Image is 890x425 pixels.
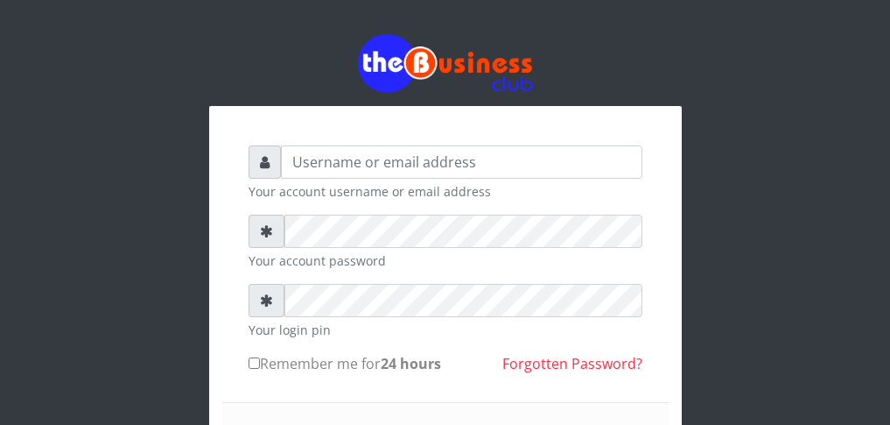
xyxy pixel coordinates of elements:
[249,182,642,201] small: Your account username or email address
[249,358,260,369] input: Remember me for24 hours
[249,251,642,270] small: Your account password
[249,321,642,339] small: Your login pin
[249,353,441,374] label: Remember me for
[502,354,642,373] a: Forgotten Password?
[381,354,441,373] b: 24 hours
[281,145,642,179] input: Username or email address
